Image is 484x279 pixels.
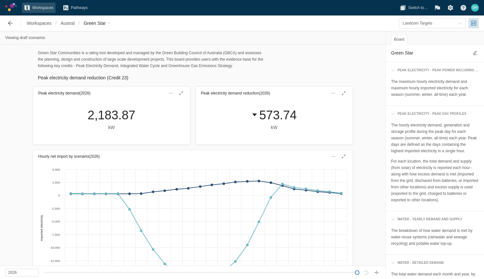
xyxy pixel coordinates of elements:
[38,153,100,160] h3: Hourly net import by scenario (2026)
[76,18,82,28] span: /
[388,214,481,225] div: Water - yearly demand and supply
[388,257,481,268] div: Water - detailed demand
[395,111,467,117] div: Peak Electricity - peak day profiles
[471,4,479,12] div: DH
[391,122,479,154] p: The hourly electricity demand, generation and storage profile during the peak day for each season...
[33,150,353,163] div: Hourly net import by scenario(2026)
[22,3,55,13] a: Workspaces
[32,5,54,11] span: Workspaces
[395,67,479,73] div: Peak Electricity - peak power including reduction from on-site generation
[399,18,466,28] button: toggle menu
[391,78,479,98] p: The maximum hourly electricity demand and maximum hourly imported electricity for each season (su...
[61,3,90,13] a: Pathways
[59,18,77,28] a: Austral
[71,5,88,11] span: Pathways
[82,18,113,28] button: Green Star
[395,216,462,222] div: Water - yearly demand and supply
[33,87,190,100] div: Peak electricity demand(2026)
[398,3,430,13] button: Switch to…
[88,108,136,123] div: 2,183.87
[201,90,270,96] h3: Peak electricity demand reduction (2026)
[403,21,432,25] span: Landcom Targets
[84,20,106,26] span: Green Star
[391,158,479,203] p: For each location, the total demand and supply (from solar) of electricity is reported each hour ...
[88,124,136,131] div: kW
[391,49,469,57] textarea: Green Star
[251,108,297,123] div: 573.74
[38,50,264,69] p: Green Star Communities is a rating tool developed and managed by the Green Building Council of Au...
[38,74,348,81] h2: Peak electricity demand reduction (Credit 23)
[388,108,481,119] div: Peak Electricity - peak day profiles
[25,18,113,28] nav: Breadcrumb
[408,5,428,11] span: Switch to…
[25,18,54,28] a: Workspaces
[395,260,444,266] div: Water - detailed demand
[196,87,353,100] div: Peak electricity demand reduction(2026)
[251,124,297,131] div: kW
[391,227,479,247] p: The breakdown of how water demand is met by water-reuse systems (rainwater and sewage recycling) ...
[54,18,59,28] span: /
[388,65,481,76] div: Peak Electricity - peak power including reduction from on-site generation
[38,90,91,96] h3: Peak electricity demand (2026)
[61,20,75,26] span: Austral
[391,34,407,45] div: Board
[27,20,52,26] span: Workspaces
[5,34,45,42] div: Viewing draft scenarios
